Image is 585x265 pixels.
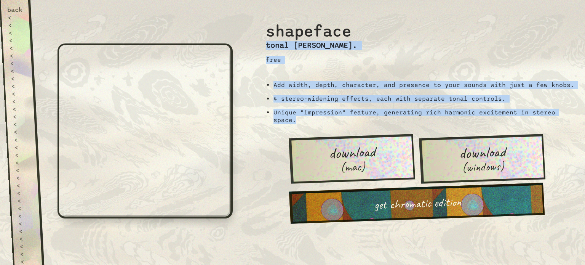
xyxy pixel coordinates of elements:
[19,227,34,235] div: <
[18,212,34,220] div: <
[8,21,24,29] div: <
[13,113,28,120] div: <
[58,43,233,218] iframe: shapeface
[10,67,26,75] div: <
[14,143,30,151] div: <
[19,235,35,243] div: <
[459,143,506,161] span: download
[18,204,33,212] div: <
[11,82,27,90] div: <
[16,166,31,174] div: <
[13,120,29,128] div: <
[10,52,25,59] div: <
[11,75,26,82] div: <
[289,134,415,183] a: download (mac)
[273,109,576,124] li: Unique "impression" feature, generating rich harmonic excitement in stereo space.
[13,128,29,136] div: <
[289,183,545,224] a: get chromatic edition
[14,136,29,143] div: <
[16,181,32,189] div: <
[266,56,357,64] p: free
[462,160,505,174] span: (windows)
[16,174,32,181] div: <
[340,160,366,173] span: (mac)
[419,134,545,183] a: download (windows)
[12,98,27,105] div: <
[12,105,28,113] div: <
[20,250,35,258] div: <
[8,14,23,21] div: <
[15,159,31,166] div: <
[9,44,25,52] div: <
[266,41,357,50] h3: tonal [PERSON_NAME].
[17,189,32,197] div: <
[18,220,34,227] div: <
[11,90,27,98] div: <
[9,37,24,44] div: <
[8,29,24,37] div: <
[17,197,33,204] div: <
[15,151,30,159] div: <
[10,59,26,67] div: <
[266,13,357,41] h2: shapeface
[329,143,376,161] span: download
[273,81,576,89] li: Add width, depth, character, and presence to your sounds with just a few knobs.
[19,243,35,250] div: <
[7,6,23,14] div: back
[273,95,576,103] li: 4 stereo-widening effects, each with separate tonal controls.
